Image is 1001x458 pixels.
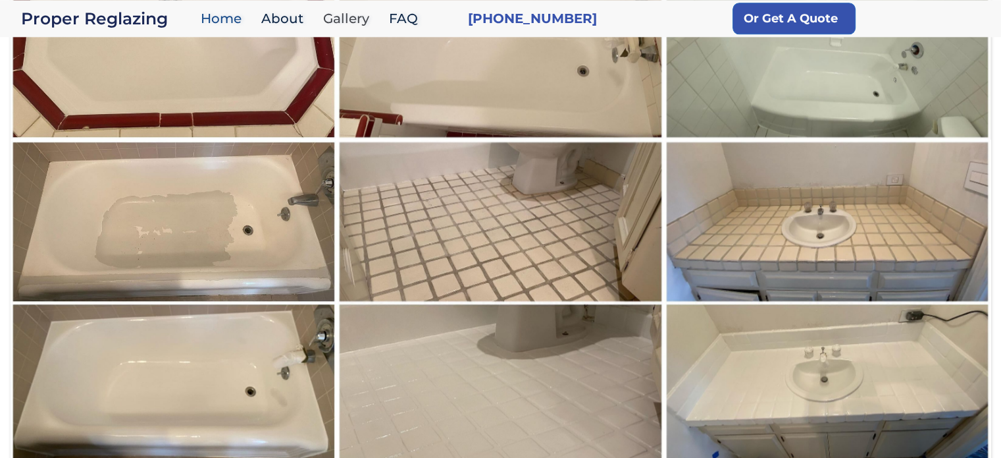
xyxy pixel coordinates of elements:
div: Proper Reglazing [21,9,194,28]
a: About [255,5,317,33]
a: home [21,9,194,28]
a: Home [194,5,255,33]
a: FAQ [382,5,431,33]
a: Or Get A Quote [732,3,856,34]
a: Gallery [317,5,382,33]
a: [PHONE_NUMBER] [468,9,597,28]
